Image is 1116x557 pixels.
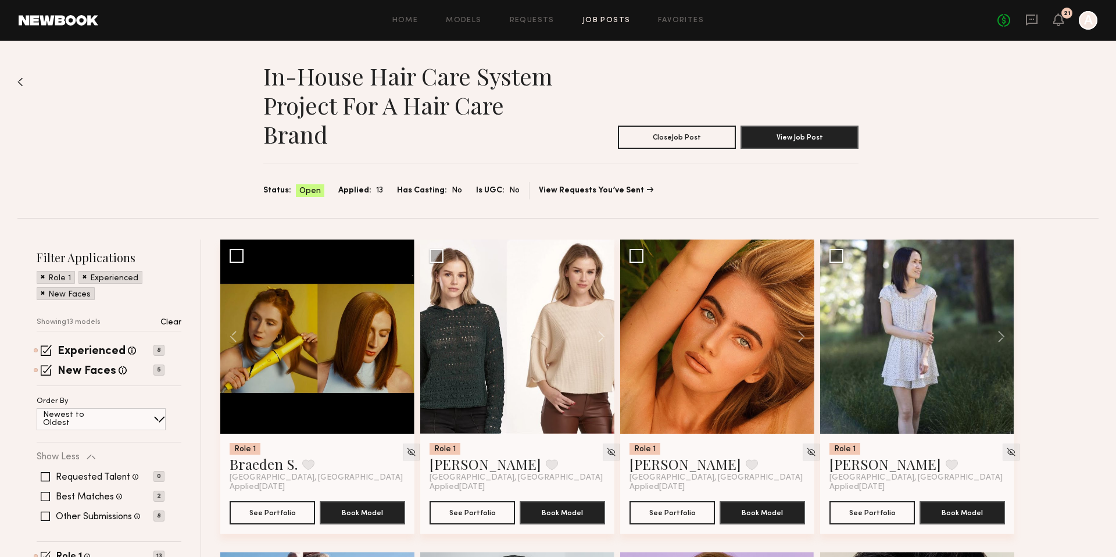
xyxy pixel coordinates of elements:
img: Unhide Model [1006,447,1016,457]
label: New Faces [58,366,116,377]
span: 13 [376,184,383,197]
div: Applied [DATE] [430,483,605,492]
p: 8 [153,345,164,356]
p: 2 [153,491,164,502]
a: Job Posts [582,17,631,24]
div: Role 1 [829,443,860,455]
span: [GEOGRAPHIC_DATA], [GEOGRAPHIC_DATA] [430,473,603,483]
label: Experienced [58,346,126,358]
img: Back to previous page [17,77,23,87]
img: Unhide Model [606,447,616,457]
p: Experienced [90,274,138,283]
div: Role 1 [230,443,260,455]
label: Other Submissions [56,512,132,522]
span: Open [299,185,321,197]
p: Clear [160,319,181,327]
span: Status: [263,184,291,197]
a: View Requests You’ve Sent [539,187,653,195]
div: Applied [DATE] [829,483,1005,492]
a: Braeden S. [230,455,298,473]
a: Book Model [920,507,1005,517]
h1: In-House Hair Care System Project for a Hair Care Brand [263,62,561,149]
a: Requests [510,17,555,24]
button: Book Model [920,501,1005,524]
a: [PERSON_NAME] [829,455,941,473]
span: Applied: [338,184,371,197]
a: Favorites [658,17,704,24]
h2: Filter Applications [37,249,181,265]
label: Best Matches [56,492,114,502]
div: Role 1 [430,443,460,455]
p: Order By [37,398,69,405]
span: [GEOGRAPHIC_DATA], [GEOGRAPHIC_DATA] [629,473,803,483]
img: Unhide Model [406,447,416,457]
div: Role 1 [629,443,660,455]
span: [GEOGRAPHIC_DATA], [GEOGRAPHIC_DATA] [230,473,403,483]
a: Models [446,17,481,24]
a: A [1079,11,1097,30]
span: No [452,184,462,197]
p: Newest to Oldest [43,411,112,427]
button: See Portfolio [829,501,915,524]
button: See Portfolio [230,501,315,524]
span: [GEOGRAPHIC_DATA], [GEOGRAPHIC_DATA] [829,473,1003,483]
div: 21 [1064,10,1071,17]
p: Role 1 [48,274,71,283]
p: New Faces [48,291,91,299]
button: CloseJob Post [618,126,736,149]
a: [PERSON_NAME] [430,455,541,473]
span: No [509,184,520,197]
p: 5 [153,365,164,376]
div: Applied [DATE] [230,483,405,492]
button: Book Model [720,501,805,524]
button: Book Model [320,501,405,524]
button: See Portfolio [629,501,715,524]
a: [PERSON_NAME] [629,455,741,473]
a: Book Model [320,507,405,517]
button: Book Model [520,501,605,524]
button: See Portfolio [430,501,515,524]
button: View Job Post [741,126,859,149]
p: 0 [153,471,164,482]
label: Requested Talent [56,473,130,482]
a: Book Model [520,507,605,517]
span: Has Casting: [397,184,447,197]
p: 8 [153,510,164,522]
div: Applied [DATE] [629,483,805,492]
img: Unhide Model [806,447,816,457]
a: Home [392,17,419,24]
a: Book Model [720,507,805,517]
p: Showing 13 models [37,319,101,326]
span: Is UGC: [476,184,505,197]
p: Show Less [37,452,80,462]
